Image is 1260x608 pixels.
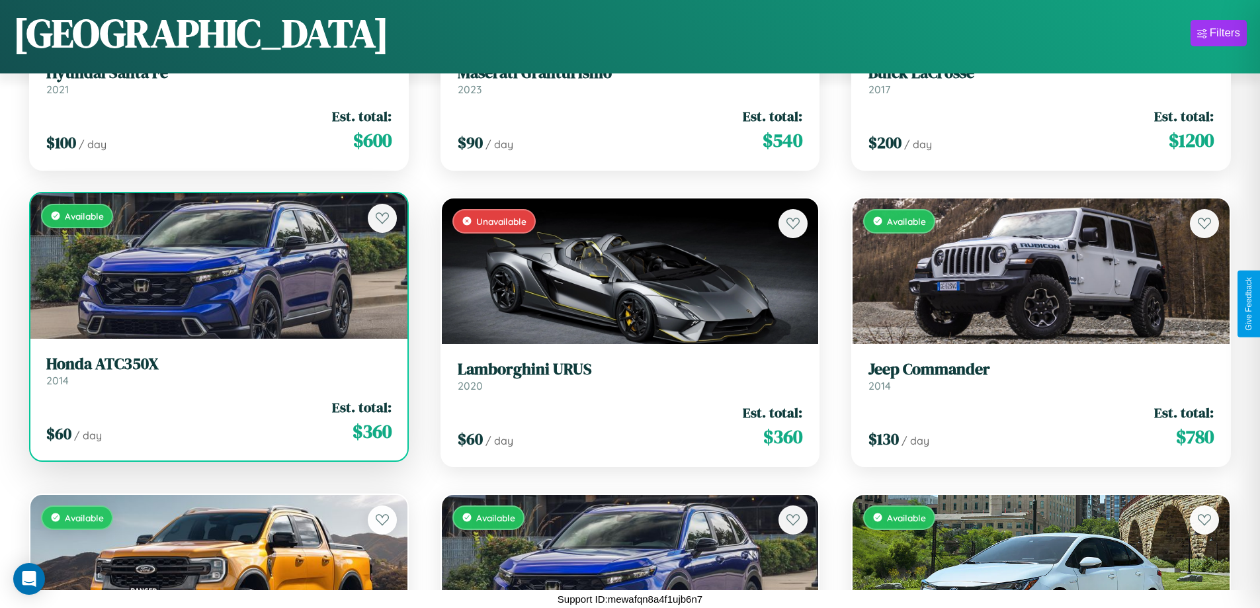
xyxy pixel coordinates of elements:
span: 2014 [868,379,891,392]
a: Buick LaCrosse2017 [868,64,1214,96]
p: Support ID: mewafqn8a4f1ujb6n7 [558,590,702,608]
span: Est. total: [1154,403,1214,422]
span: $ 130 [868,428,899,450]
a: Hyundai Santa Fe2021 [46,64,392,96]
h3: Maserati Granturismo [458,64,803,83]
h3: Lamborghini URUS [458,360,803,379]
span: $ 360 [353,418,392,445]
span: $ 60 [458,428,483,450]
span: $ 360 [763,423,802,450]
span: / day [904,138,932,151]
h3: Hyundai Santa Fe [46,64,392,83]
span: Available [65,512,104,523]
span: $ 1200 [1169,127,1214,153]
h1: [GEOGRAPHIC_DATA] [13,6,389,60]
span: $ 100 [46,132,76,153]
button: Filters [1191,20,1247,46]
span: / day [79,138,106,151]
span: / day [902,434,929,447]
span: Est. total: [743,403,802,422]
div: Give Feedback [1244,277,1253,331]
span: Unavailable [476,216,526,227]
span: Est. total: [1154,107,1214,126]
span: Available [476,512,515,523]
span: $ 60 [46,423,71,445]
span: Est. total: [332,398,392,417]
div: Filters [1210,26,1240,40]
span: 2020 [458,379,483,392]
span: $ 200 [868,132,902,153]
span: Est. total: [332,107,392,126]
h3: Jeep Commander [868,360,1214,379]
span: 2014 [46,374,69,387]
span: / day [485,434,513,447]
span: Est. total: [743,107,802,126]
span: Available [887,512,926,523]
span: Available [65,210,104,222]
a: Lamborghini URUS2020 [458,360,803,392]
a: Maserati Granturismo2023 [458,64,803,96]
span: / day [485,138,513,151]
span: 2017 [868,83,890,96]
div: Open Intercom Messenger [13,563,45,595]
h3: Honda ATC350X [46,355,392,374]
span: Available [887,216,926,227]
span: $ 540 [763,127,802,153]
span: 2021 [46,83,69,96]
span: / day [74,429,102,442]
span: 2023 [458,83,482,96]
span: $ 90 [458,132,483,153]
span: $ 780 [1176,423,1214,450]
a: Jeep Commander2014 [868,360,1214,392]
span: $ 600 [353,127,392,153]
h3: Buick LaCrosse [868,64,1214,83]
a: Honda ATC350X2014 [46,355,392,387]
